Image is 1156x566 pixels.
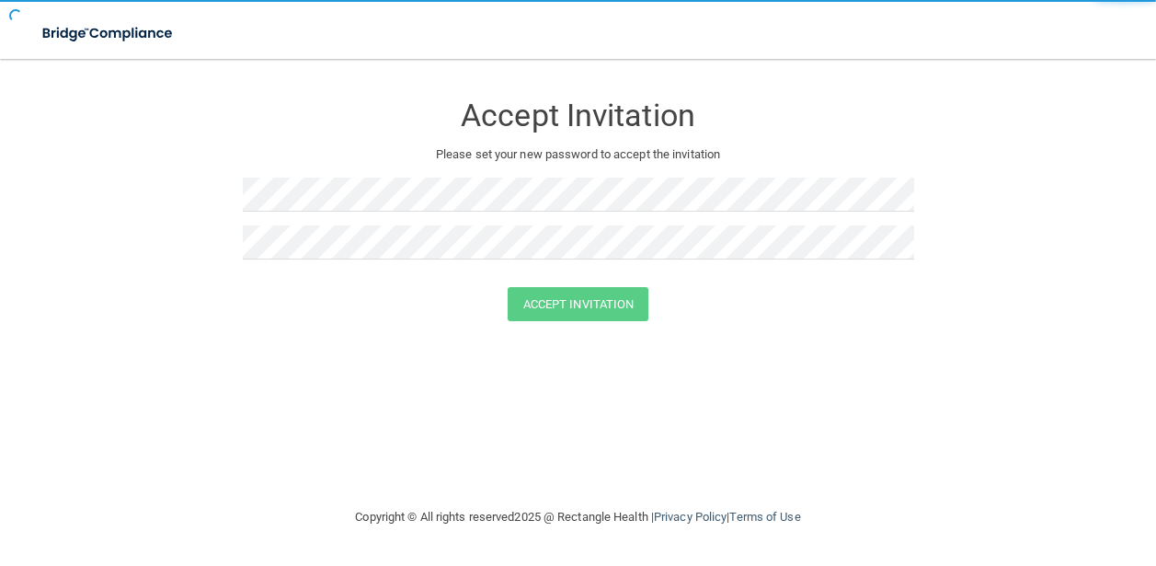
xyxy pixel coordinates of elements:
[654,510,727,524] a: Privacy Policy
[243,488,914,547] div: Copyright © All rights reserved 2025 @ Rectangle Health | |
[28,15,189,52] img: bridge_compliance_login_screen.278c3ca4.svg
[729,510,800,524] a: Terms of Use
[243,98,914,133] h3: Accept Invitation
[508,287,649,321] button: Accept Invitation
[257,144,900,166] p: Please set your new password to accept the invitation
